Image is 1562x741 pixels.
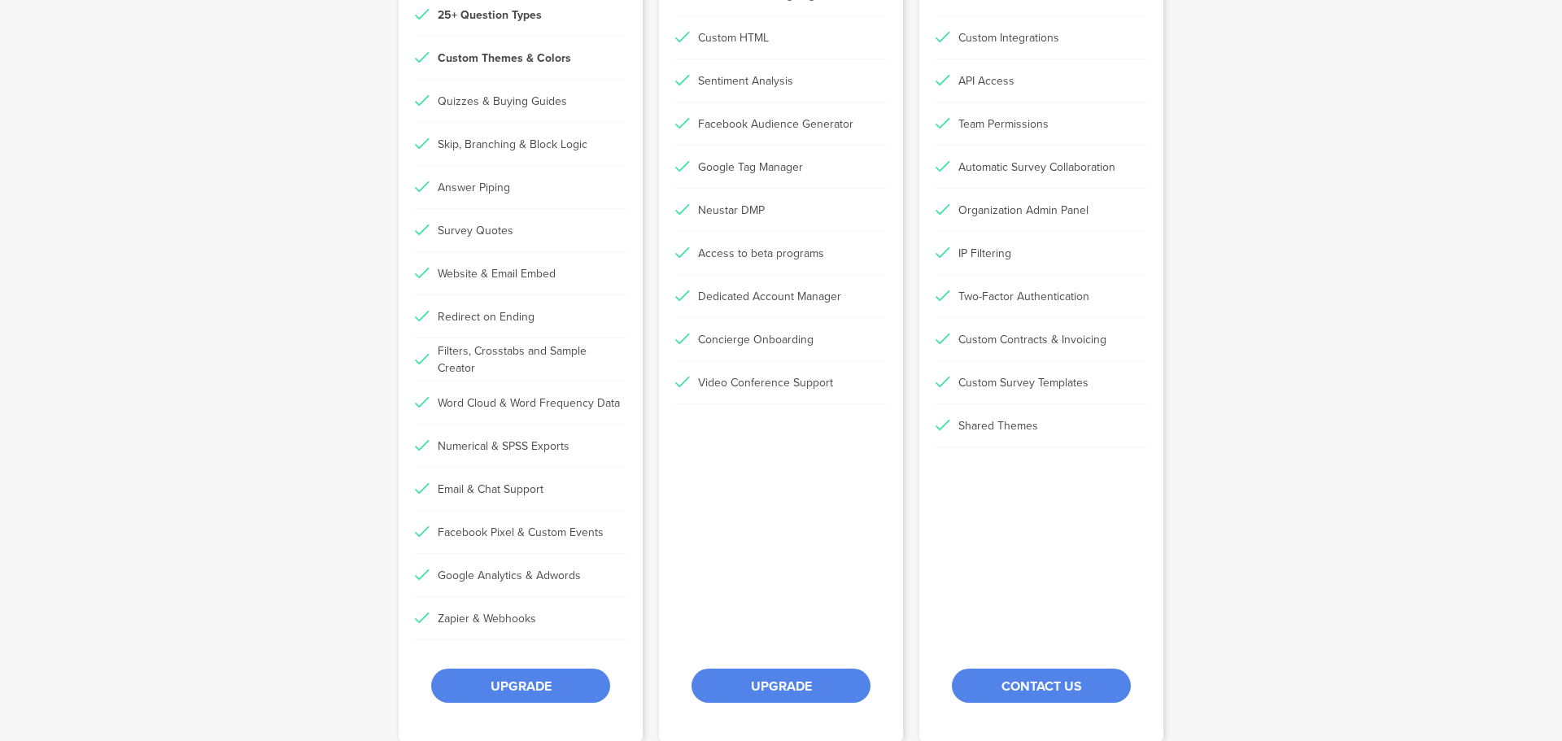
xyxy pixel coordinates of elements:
[698,245,824,262] div: Access to beta programs
[698,374,833,391] div: Video Conference Support
[698,202,765,219] div: Neustar DMP
[438,394,620,412] div: Word Cloud & Word Frequency Data
[958,29,1059,46] div: Custom Integrations
[958,72,1014,89] div: API Access
[438,136,587,153] div: Skip, Branching & Block Logic
[438,567,581,584] div: Google Analytics & Adwords
[958,288,1089,305] div: Two-Factor Authentication
[698,72,793,89] div: Sentiment Analysis
[958,331,1106,348] div: Custom Contracts & Invoicing
[958,202,1089,219] div: Organization Admin Panel
[698,116,853,133] div: Facebook Audience Generator
[698,288,841,305] div: Dedicated Account Manager
[438,481,543,498] div: Email & Chat Support
[958,374,1089,391] div: Custom Survey Templates
[958,159,1115,176] div: Automatic Survey Collaboration
[958,417,1038,434] div: Shared Themes
[438,524,604,541] div: Facebook Pixel & Custom Events
[438,50,571,67] div: Custom Themes & Colors
[438,179,510,196] div: Answer Piping
[958,116,1049,133] div: Team Permissions
[438,265,556,282] div: Website & Email Embed
[438,610,536,627] div: Zapier & Webhooks
[952,669,1131,703] a: CONTACT US
[958,245,1011,262] div: IP Filtering
[692,669,870,703] div: UPGRADE
[438,7,542,24] div: 25+ Question Types
[438,342,626,377] div: Filters, Crosstabs and Sample Creator
[698,331,814,348] div: Concierge Onboarding
[698,159,803,176] div: Google Tag Manager
[438,222,513,239] div: Survey Quotes
[438,93,567,110] div: Quizzes & Buying Guides
[438,308,534,325] div: Redirect on Ending
[698,29,769,46] div: Custom HTML
[431,669,610,703] div: UPGRADE
[438,438,569,455] div: Numerical & SPSS Exports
